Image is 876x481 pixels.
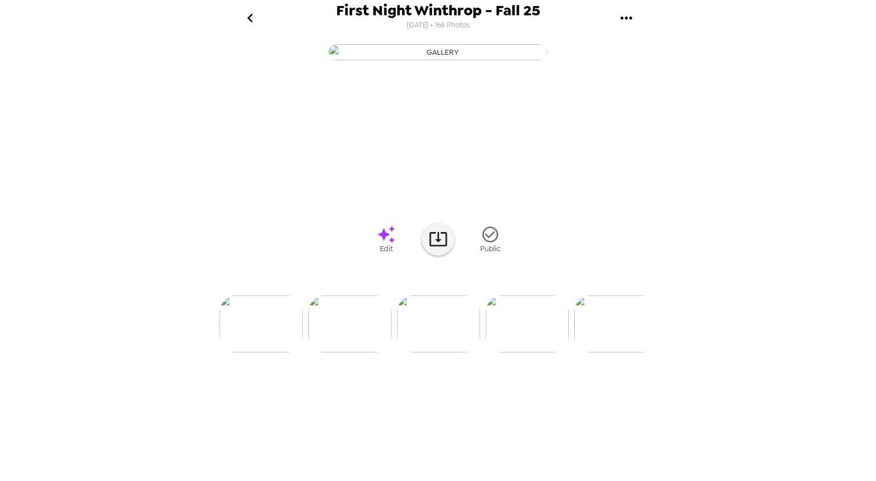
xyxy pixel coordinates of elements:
[407,18,470,33] span: [DATE] • 168 Photos
[397,295,480,352] img: gallery
[328,44,547,60] img: gallery
[574,295,658,352] img: gallery
[336,3,540,18] span: First Night Winthrop - Fall 25
[359,218,413,259] a: Edit
[380,244,393,253] span: Edit
[486,295,569,352] img: gallery
[308,295,391,352] img: gallery
[463,218,517,259] button: Public
[480,244,500,253] span: Public
[220,295,303,352] img: gallery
